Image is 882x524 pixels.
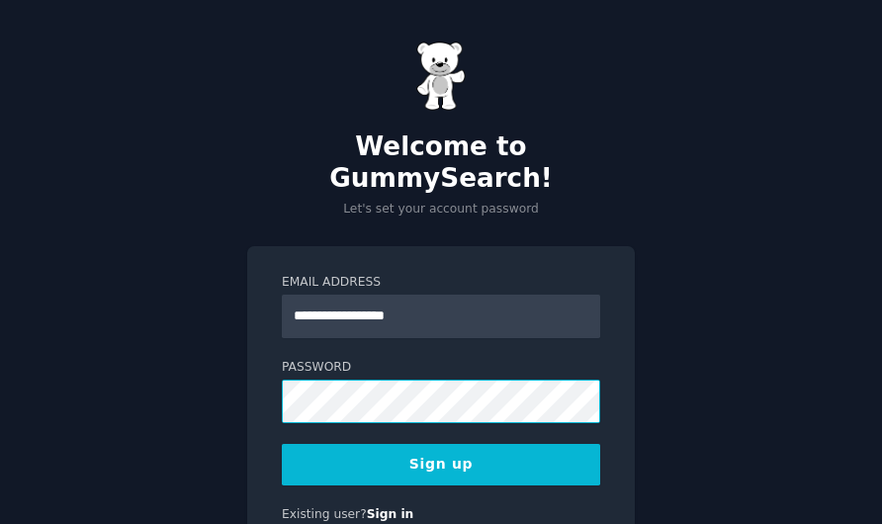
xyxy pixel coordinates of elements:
label: Password [282,359,600,377]
img: Gummy Bear [416,42,466,111]
span: Existing user? [282,507,367,521]
p: Let's set your account password [247,201,635,218]
a: Sign in [367,507,414,521]
button: Sign up [282,444,600,485]
label: Email Address [282,274,600,292]
h2: Welcome to GummySearch! [247,131,635,194]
